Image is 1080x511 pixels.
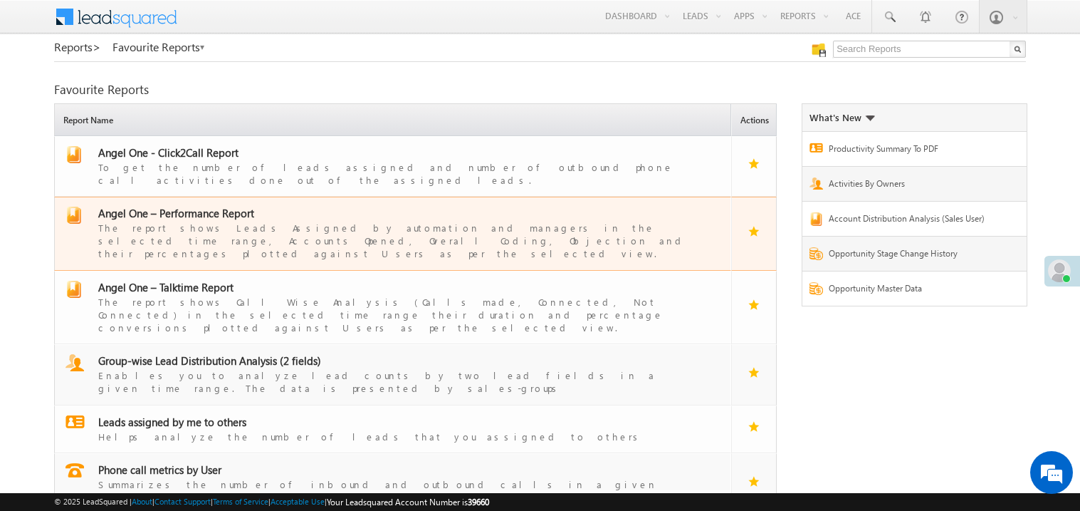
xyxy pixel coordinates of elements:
a: About [132,497,152,506]
a: report Angel One – Performance ReportThe report shows Leads Assigned by automation and managers i... [62,207,725,260]
a: Opportunity Master Data [829,282,995,299]
div: Summarizes the number of inbound and outbound calls in a given timeperiod by users [98,477,705,504]
img: report [65,463,84,478]
a: report Leads assigned by me to othersHelps analyze the number of leads that you assigned to others [62,415,725,443]
div: The report shows Leads Assigned by automation and managers in the selected time range, Accounts O... [98,220,705,260]
a: report Angel One – Talktime ReportThe report shows Call Wise Analysis (Calls made, Connected, Not... [62,281,725,334]
span: Angel One - Click2Call Report [98,145,238,160]
img: Report [809,212,823,226]
a: Reports> [54,41,101,53]
div: Minimize live chat window [234,7,268,41]
em: Start Chat [194,401,258,420]
a: Acceptable Use [271,497,325,506]
a: report Phone call metrics by UserSummarizes the number of inbound and outbound calls in a given t... [62,463,725,504]
span: Report Name [58,106,730,135]
span: Phone call metrics by User [98,463,221,477]
div: Chat with us now [74,75,239,93]
span: Angel One – Talktime Report [98,280,234,294]
div: To get the number of leads assigned and number of outbound phone call activities done out of the ... [98,160,705,187]
span: Leads assigned by me to others [98,415,246,429]
a: Opportunity Stage Change History [829,247,995,264]
span: Your Leadsquared Account Number is [327,497,489,507]
a: Favourite Reports [112,41,206,53]
img: report [65,281,83,298]
img: What's new [865,115,875,121]
img: report [65,354,84,371]
a: Contact Support [154,497,211,506]
a: Account Distribution Analysis (Sales User) [829,212,995,229]
img: Manage all your saved reports! [812,43,826,57]
img: Report [809,143,823,153]
img: Report [809,282,823,295]
img: Report [809,177,823,190]
span: Actions [735,106,776,135]
span: © 2025 LeadSquared | | | | | [54,495,489,509]
div: Helps analyze the number of leads that you assigned to others [98,429,705,443]
span: Group-wise Lead Distribution Analysis (2 fields) [98,353,321,368]
div: Favourite Reports [54,83,1026,96]
span: 39660 [468,497,489,507]
img: report [65,415,85,428]
a: Terms of Service [213,497,268,506]
textarea: Type your message and hit 'Enter' [19,132,260,389]
a: report Group-wise Lead Distribution Analysis (2 fields)Enables you to analyze lead counts by two ... [62,354,725,395]
div: The report shows Call Wise Analysis (Calls made, Connected, Not Connected) in the selected time r... [98,294,705,334]
img: report [65,146,83,163]
span: Angel One – Performance Report [98,206,254,220]
input: Search Reports [833,41,1026,58]
img: Report [809,247,823,260]
a: Activities By Owners [829,177,995,194]
div: Enables you to analyze lead counts by two lead fields in a given time range. The data is presente... [98,368,705,395]
div: What's New [809,111,875,124]
a: Productivity Summary To PDF [829,143,995,159]
img: d_60004797649_company_0_60004797649 [24,75,60,93]
a: report Angel One - Click2Call ReportTo get the number of leads assigned and number of outbound ph... [62,146,725,187]
span: > [93,38,101,55]
img: report [65,207,83,224]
